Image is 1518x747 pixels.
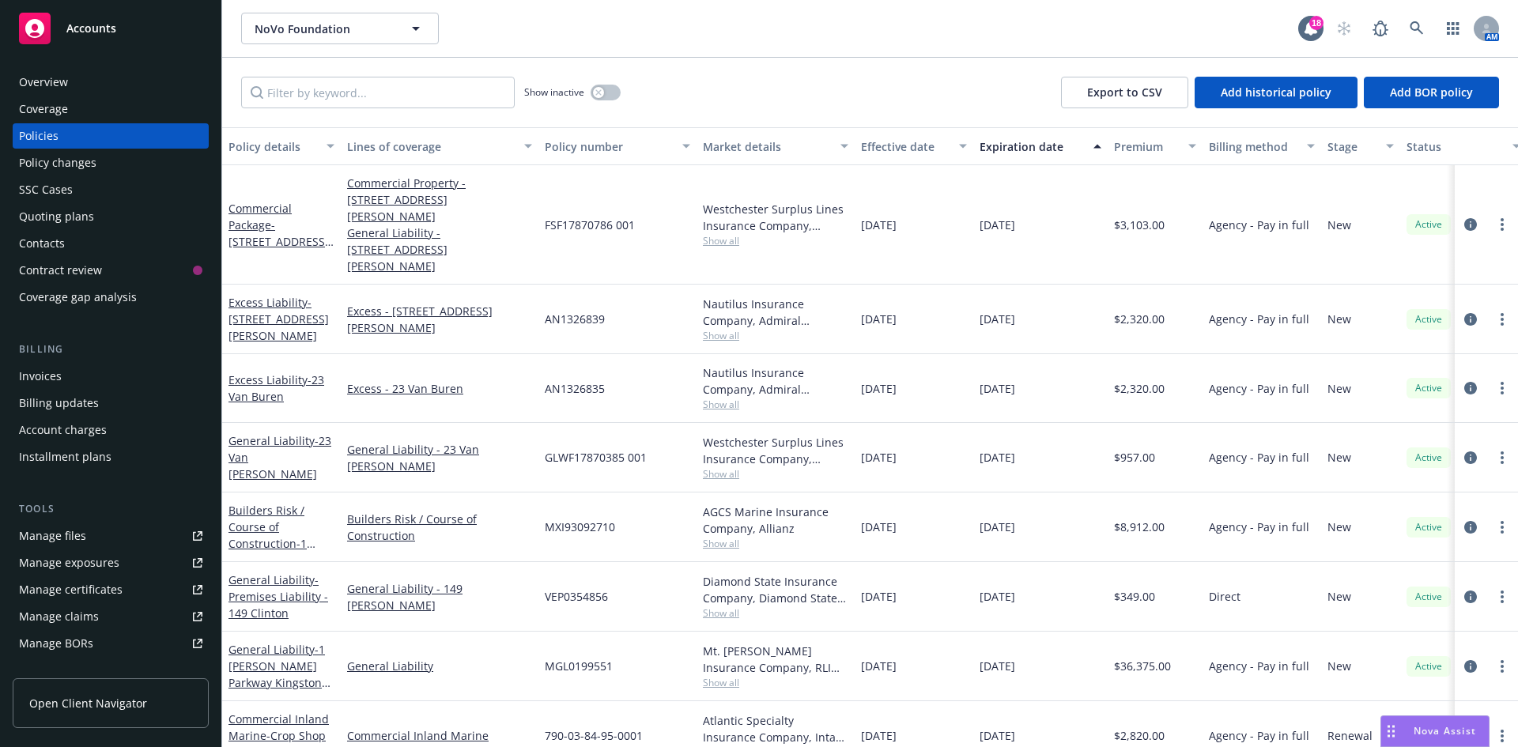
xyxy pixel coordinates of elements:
[1413,381,1444,395] span: Active
[1407,138,1503,155] div: Status
[703,434,848,467] div: Westchester Surplus Lines Insurance Company, Chubb Group, RT Specialty Insurance Services, LLC (R...
[1461,657,1480,676] a: circleInformation
[347,224,532,274] a: General Liability - [STREET_ADDRESS][PERSON_NAME]
[861,588,897,605] span: [DATE]
[1061,77,1188,108] button: Export to CSV
[347,580,532,613] a: General Liability - 149 [PERSON_NAME]
[19,285,137,310] div: Coverage gap analysis
[1461,310,1480,329] a: circleInformation
[347,658,532,674] a: General Liability
[861,217,897,233] span: [DATE]
[1413,659,1444,673] span: Active
[228,433,331,481] span: - 23 Van [PERSON_NAME]
[1461,379,1480,398] a: circleInformation
[1493,657,1512,676] a: more
[228,295,329,343] a: Excess Liability
[347,380,532,397] a: Excess - 23 Van Buren
[545,311,605,327] span: AN1326839
[1365,13,1396,44] a: Report a Bug
[973,127,1108,165] button: Expiration date
[241,77,515,108] input: Filter by keyword...
[13,6,209,51] a: Accounts
[1381,716,1401,746] div: Drag to move
[1209,658,1309,674] span: Agency - Pay in full
[228,433,331,481] a: General Liability
[861,138,950,155] div: Effective date
[545,727,643,744] span: 790-03-84-95-0001
[1327,380,1351,397] span: New
[13,285,209,310] a: Coverage gap analysis
[228,295,329,343] span: - [STREET_ADDRESS][PERSON_NAME]
[703,676,848,689] span: Show all
[1209,727,1309,744] span: Agency - Pay in full
[19,177,73,202] div: SSC Cases
[1209,311,1309,327] span: Agency - Pay in full
[703,606,848,620] span: Show all
[1087,85,1162,100] span: Export to CSV
[13,231,209,256] a: Contacts
[703,138,831,155] div: Market details
[1413,590,1444,604] span: Active
[1327,588,1351,605] span: New
[980,658,1015,674] span: [DATE]
[1461,215,1480,234] a: circleInformation
[241,13,439,44] button: NoVo Foundation
[1327,727,1373,744] span: Renewal
[347,175,532,224] a: Commercial Property - [STREET_ADDRESS][PERSON_NAME]
[19,364,62,389] div: Invoices
[13,177,209,202] a: SSC Cases
[1114,380,1165,397] span: $2,320.00
[347,303,532,336] a: Excess - [STREET_ADDRESS][PERSON_NAME]
[703,234,848,247] span: Show all
[1108,127,1203,165] button: Premium
[703,712,848,745] div: Atlantic Specialty Insurance Company, Intact Insurance
[13,96,209,122] a: Coverage
[1114,217,1165,233] span: $3,103.00
[1209,449,1309,466] span: Agency - Pay in full
[703,364,848,398] div: Nautilus Insurance Company, Admiral Insurance Group ([PERSON_NAME] Corporation), RT Specialty Ins...
[524,85,584,99] span: Show inactive
[1327,449,1351,466] span: New
[19,604,99,629] div: Manage claims
[545,217,635,233] span: FSF17870786 001
[19,258,102,283] div: Contract review
[228,572,328,621] a: General Liability
[255,21,391,37] span: NoVo Foundation
[13,364,209,389] a: Invoices
[980,588,1015,605] span: [DATE]
[1461,587,1480,606] a: circleInformation
[703,201,848,234] div: Westchester Surplus Lines Insurance Company, Chubb Group, RT Specialty Insurance Services, LLC (R...
[703,537,848,550] span: Show all
[347,727,532,744] a: Commercial Inland Marine
[1114,588,1155,605] span: $349.00
[19,658,139,683] div: Summary of insurance
[980,311,1015,327] span: [DATE]
[1209,519,1309,535] span: Agency - Pay in full
[222,127,341,165] button: Policy details
[347,138,515,155] div: Lines of coverage
[1114,311,1165,327] span: $2,320.00
[228,503,330,634] a: Builders Risk / Course of Construction
[1493,448,1512,467] a: more
[228,572,328,621] span: - Premises Liability - 149 Clinton
[980,519,1015,535] span: [DATE]
[13,417,209,443] a: Account charges
[13,631,209,656] a: Manage BORs
[545,138,673,155] div: Policy number
[1493,379,1512,398] a: more
[13,70,209,95] a: Overview
[1209,138,1297,155] div: Billing method
[1114,449,1155,466] span: $957.00
[1413,217,1444,232] span: Active
[1380,715,1490,747] button: Nova Assist
[13,577,209,602] a: Manage certificates
[1437,13,1469,44] a: Switch app
[703,467,848,481] span: Show all
[19,523,86,549] div: Manage files
[703,643,848,676] div: Mt. [PERSON_NAME] Insurance Company, RLI Corp, Amwins
[861,519,897,535] span: [DATE]
[545,519,615,535] span: MXI93092710
[13,258,209,283] a: Contract review
[1209,380,1309,397] span: Agency - Pay in full
[980,727,1015,744] span: [DATE]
